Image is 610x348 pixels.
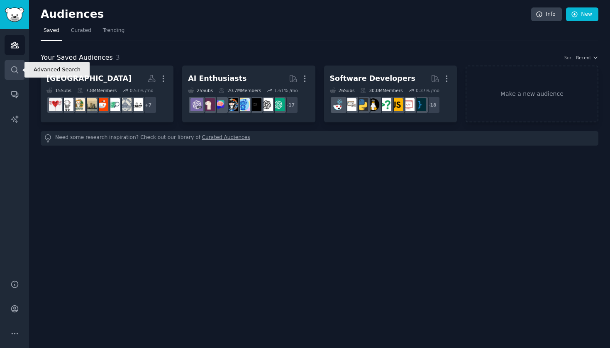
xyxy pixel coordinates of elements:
[564,55,573,61] div: Sort
[413,98,426,111] img: programming
[41,8,531,21] h2: Audiences
[77,88,117,93] div: 7.8M Members
[116,54,120,61] span: 3
[107,98,120,111] img: jobboardsearch
[576,55,598,61] button: Recent
[95,98,108,111] img: BangaloreHouseParties
[72,98,85,111] img: BangaloreMarketplace
[367,98,380,111] img: linux
[41,53,113,63] span: Your Saved Audiences
[566,7,598,22] a: New
[139,96,157,114] div: + 7
[344,98,356,111] img: learnpython
[355,98,368,111] img: Python
[130,88,154,93] div: 0.53 % /mo
[274,88,298,93] div: 1.61 % /mo
[390,98,403,111] img: javascript
[188,88,213,93] div: 25 Sub s
[237,98,250,111] img: artificial
[332,98,345,111] img: reactjs
[260,98,273,111] img: OpenAI
[330,73,415,84] div: Software Developers
[41,131,598,146] div: Need some research inspiration? Check out our library of
[46,73,132,84] div: [GEOGRAPHIC_DATA]
[272,98,285,111] img: ChatGPT
[190,98,203,111] img: ChatGPTPro
[71,27,91,34] span: Curated
[100,24,127,41] a: Trending
[219,88,261,93] div: 20.7M Members
[202,98,215,111] img: LocalLLaMA
[225,98,238,111] img: aiArt
[378,98,391,111] img: cscareerquestions
[44,27,59,34] span: Saved
[281,96,298,114] div: + 17
[214,98,227,111] img: ChatGPTPromptGenius
[249,98,261,111] img: ArtificialInteligence
[324,66,457,122] a: Software Developers26Subs30.0MMembers0.37% /mo+18programmingwebdevjavascriptcscareerquestionslinu...
[576,55,591,61] span: Recent
[202,134,250,143] a: Curated Audiences
[531,7,562,22] a: Info
[5,7,24,22] img: GummySearch logo
[49,98,62,111] img: BangaloreOver30Dating
[130,98,143,111] img: LegalAdviceIndia
[416,88,439,93] div: 0.37 % /mo
[360,88,403,93] div: 30.0M Members
[41,66,173,122] a: [GEOGRAPHIC_DATA]15Subs7.8MMembers0.53% /mo+7LegalAdviceIndiabengaluru_speaksjobboardsearchBangal...
[84,98,97,111] img: indianrealestate
[402,98,415,111] img: webdev
[423,96,440,114] div: + 18
[188,73,246,84] div: AI Enthusiasts
[68,24,94,41] a: Curated
[103,27,124,34] span: Trending
[41,24,62,41] a: Saved
[466,66,598,122] a: Make a new audience
[46,88,71,93] div: 15 Sub s
[330,88,355,93] div: 26 Sub s
[182,66,315,122] a: AI Enthusiasts25Subs20.7MMembers1.61% /mo+17ChatGPTOpenAIArtificialInteligenceartificialaiArtChat...
[61,98,73,111] img: india
[119,98,132,111] img: bengaluru_speaks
